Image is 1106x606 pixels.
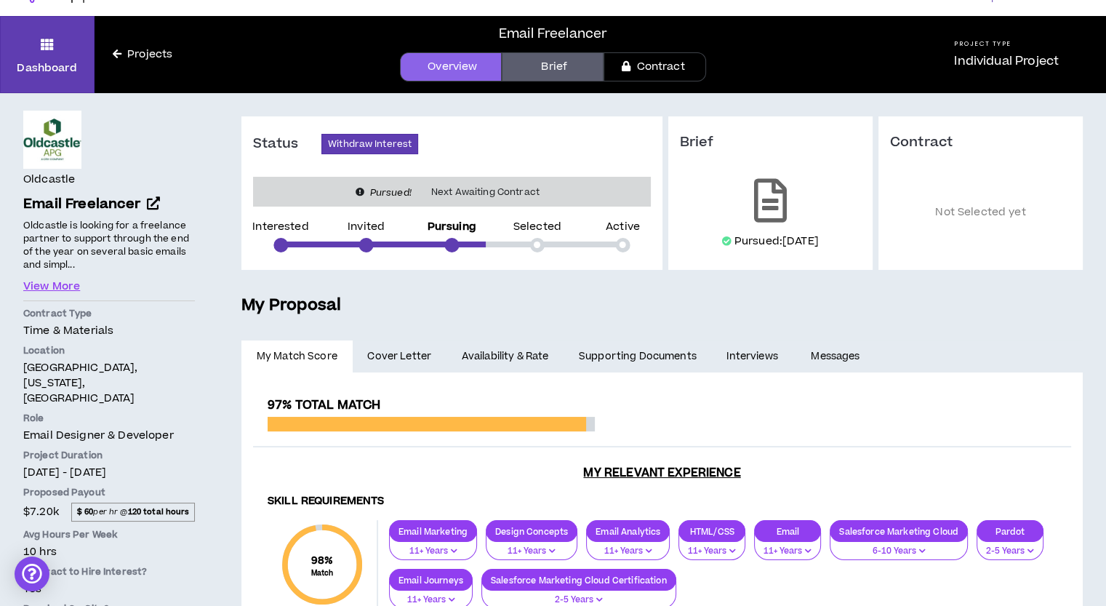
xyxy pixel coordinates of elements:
[712,340,796,372] a: Interviews
[428,222,476,232] p: Pursuing
[986,545,1034,558] p: 2-5 Years
[268,396,380,414] span: 97% Total Match
[321,134,418,154] button: Withdraw Interest
[839,545,958,558] p: 6-10 Years
[311,568,334,578] small: Match
[23,428,174,443] span: Email Designer & Developer
[268,495,1057,509] h4: Skill Requirements
[586,533,670,560] button: 11+ Years
[495,545,568,558] p: 11+ Years
[23,465,195,480] p: [DATE] - [DATE]
[253,135,321,153] h3: Status
[513,222,561,232] p: Selected
[734,234,819,249] p: Pursued: [DATE]
[23,449,195,462] p: Project Duration
[23,218,195,273] p: Oldcastle is looking for a freelance partner to support through the end of the year on several ba...
[890,173,1071,252] p: Not Selected yet
[977,533,1043,560] button: 2-5 Years
[604,52,705,81] a: Contract
[23,279,80,295] button: View More
[830,526,967,537] p: Salesforce Marketing Cloud
[754,533,821,560] button: 11+ Years
[486,526,577,537] p: Design Concepts
[23,528,195,541] p: Avg Hours Per Week
[389,533,477,560] button: 11+ Years
[502,52,604,81] a: Brief
[390,575,472,586] p: Email Journeys
[830,533,968,560] button: 6-10 Years
[486,533,577,560] button: 11+ Years
[252,222,308,232] p: Interested
[390,526,476,537] p: Email Marketing
[348,222,385,232] p: Invited
[680,134,861,151] h3: Brief
[755,526,820,537] p: Email
[23,486,195,499] p: Proposed Payout
[77,506,94,517] strong: $ 60
[606,222,640,232] p: Active
[23,565,195,578] p: Contract to Hire Interest?
[241,293,1083,318] h5: My Proposal
[688,545,736,558] p: 11+ Years
[954,39,1059,49] h5: Project Type
[17,60,77,76] p: Dashboard
[482,575,676,586] p: Salesforce Marketing Cloud Certification
[241,340,353,372] a: My Match Score
[23,544,195,559] p: 10 hrs
[23,412,195,425] p: Role
[446,340,564,372] a: Availability & Rate
[398,545,468,558] p: 11+ Years
[23,344,195,357] p: Location
[564,340,711,372] a: Supporting Documents
[23,307,195,320] p: Contract Type
[15,557,49,591] div: Open Intercom Messenger
[23,581,195,597] p: Yes
[678,533,745,560] button: 11+ Years
[71,503,195,522] span: per hr @
[253,466,1071,480] h3: My Relevant Experience
[764,545,812,558] p: 11+ Years
[499,24,607,44] div: Email Freelancer
[23,194,140,214] span: Email Freelancer
[422,185,548,199] span: Next Awaiting Contract
[977,526,1043,537] p: Pardot
[587,526,669,537] p: Email Analytics
[367,348,431,364] span: Cover Letter
[370,186,412,199] i: Pursued!
[95,47,191,63] a: Projects
[23,323,195,338] p: Time & Materials
[311,553,334,568] span: 98 %
[596,545,660,558] p: 11+ Years
[400,52,502,81] a: Overview
[23,194,195,215] a: Email Freelancer
[679,526,745,537] p: HTML/CSS
[23,360,195,406] p: [GEOGRAPHIC_DATA], [US_STATE], [GEOGRAPHIC_DATA]
[954,52,1059,70] p: Individual Project
[23,502,59,522] span: $7.20k
[128,506,190,517] strong: 120 total hours
[23,172,75,188] h4: Oldcastle
[890,134,1071,151] h3: Contract
[796,340,878,372] a: Messages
